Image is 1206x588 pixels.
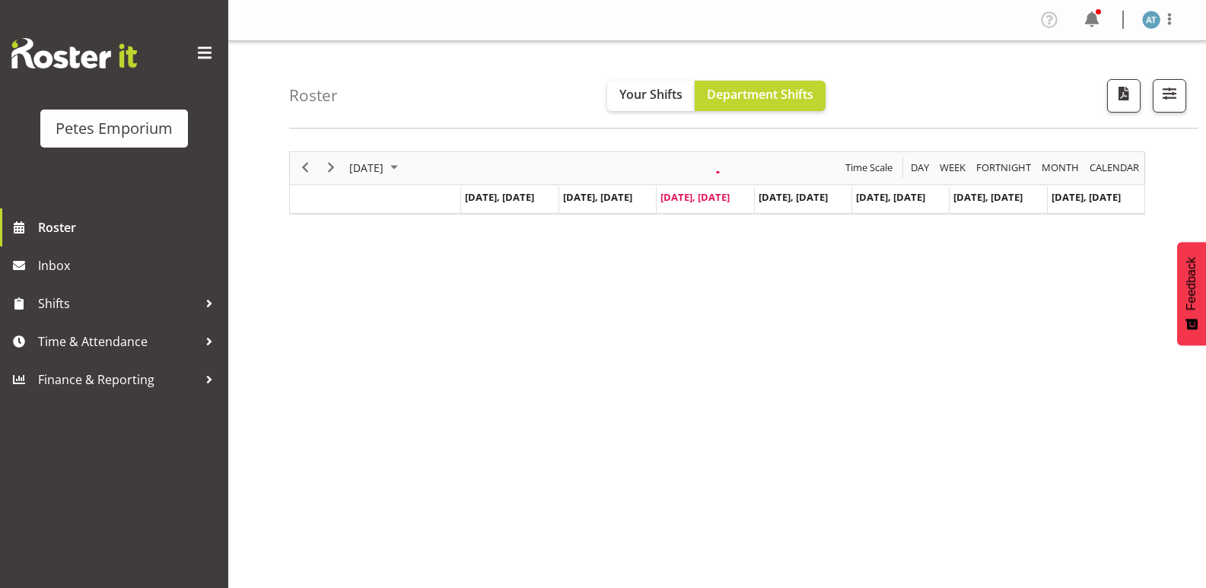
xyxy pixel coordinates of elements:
span: Roster [38,216,221,239]
button: Download a PDF of the roster according to the set date range. [1107,79,1141,113]
span: Inbox [38,254,221,277]
span: Shifts [38,292,198,315]
span: Time & Attendance [38,330,198,353]
button: Your Shifts [607,81,695,111]
img: Rosterit website logo [11,38,137,68]
div: Timeline Week of August 20, 2025 [289,151,1145,215]
button: Feedback - Show survey [1177,242,1206,345]
button: Filter Shifts [1153,79,1186,113]
div: Petes Emporium [56,117,173,140]
span: Your Shifts [619,86,683,103]
span: Feedback [1185,257,1198,310]
button: Department Shifts [695,81,826,111]
img: alex-micheal-taniwha5364.jpg [1142,11,1160,29]
span: Department Shifts [707,86,813,103]
span: Finance & Reporting [38,368,198,391]
h4: Roster [289,87,338,104]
